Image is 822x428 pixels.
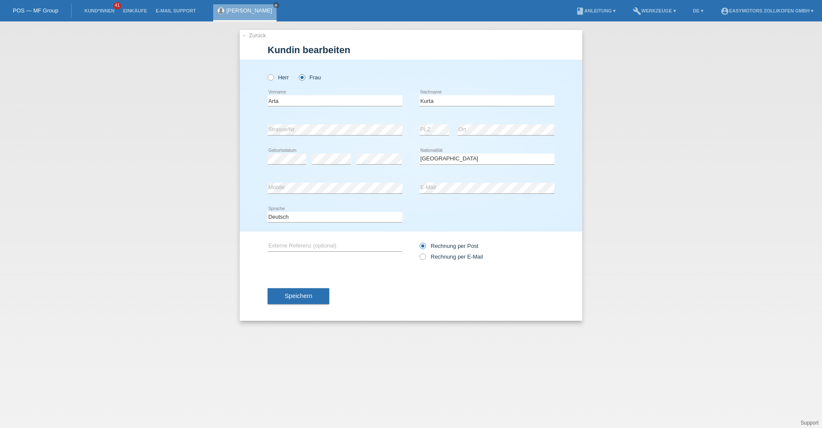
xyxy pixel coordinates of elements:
i: book [576,7,584,15]
label: Rechnung per E-Mail [420,253,483,260]
a: close [273,2,279,8]
a: buildWerkzeuge ▾ [628,8,680,13]
a: Support [801,420,819,426]
input: Frau [299,74,304,80]
a: account_circleEasymotors Zollikofen GmbH ▾ [716,8,818,13]
a: Kund*innen [80,8,119,13]
i: account_circle [721,7,729,15]
button: Speichern [268,288,329,304]
a: E-Mail Support [152,8,200,13]
a: [PERSON_NAME] [226,7,272,14]
span: Speichern [285,292,312,299]
label: Rechnung per Post [420,243,478,249]
i: close [274,3,278,7]
a: POS — MF Group [13,7,58,14]
i: build [633,7,641,15]
label: Frau [299,74,321,81]
a: Einkäufe [119,8,151,13]
a: ← Zurück [242,32,266,39]
label: Herr [268,74,289,81]
h1: Kundin bearbeiten [268,45,554,55]
a: DE ▾ [689,8,708,13]
input: Rechnung per E-Mail [420,253,425,264]
a: bookAnleitung ▾ [572,8,620,13]
input: Herr [268,74,273,80]
span: 41 [113,2,121,9]
input: Rechnung per Post [420,243,425,253]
